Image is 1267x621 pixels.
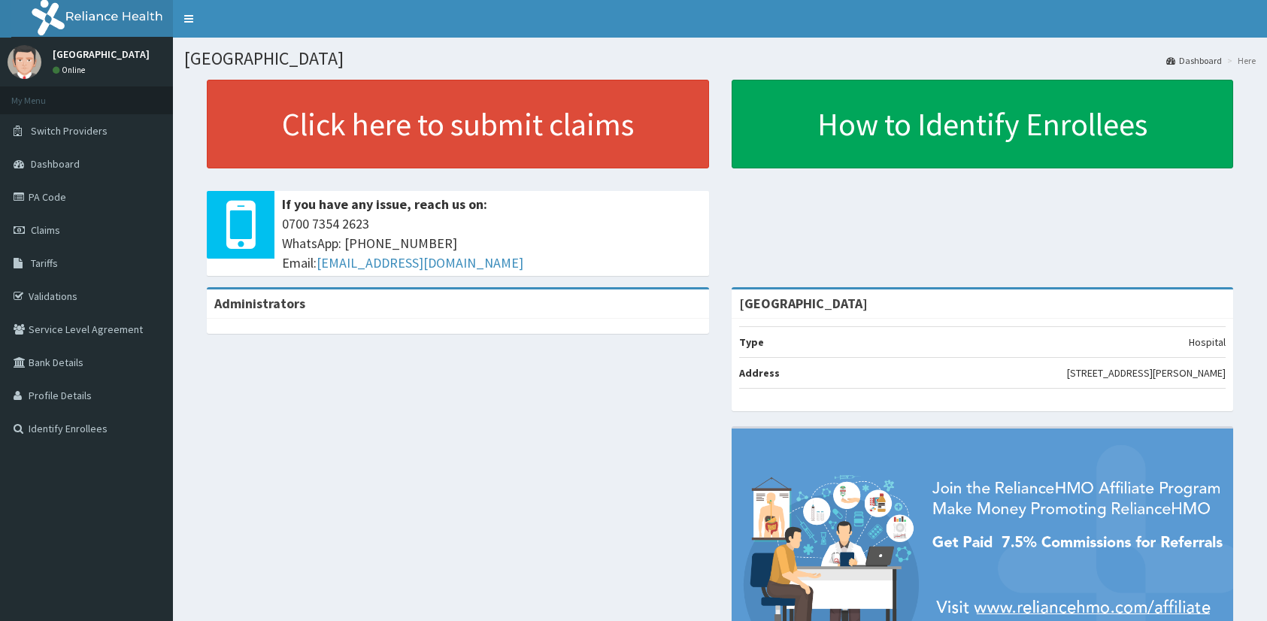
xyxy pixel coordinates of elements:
strong: [GEOGRAPHIC_DATA] [739,295,868,312]
a: How to Identify Enrollees [732,80,1234,168]
b: If you have any issue, reach us on: [282,195,487,213]
p: Hospital [1189,335,1226,350]
img: User Image [8,45,41,79]
b: Address [739,366,780,380]
span: Switch Providers [31,124,108,138]
span: 0700 7354 2623 WhatsApp: [PHONE_NUMBER] Email: [282,214,702,272]
span: Claims [31,223,60,237]
span: Dashboard [31,157,80,171]
a: Dashboard [1166,54,1222,67]
a: Online [53,65,89,75]
b: Administrators [214,295,305,312]
b: Type [739,335,764,349]
h1: [GEOGRAPHIC_DATA] [184,49,1256,68]
p: [GEOGRAPHIC_DATA] [53,49,150,59]
p: [STREET_ADDRESS][PERSON_NAME] [1067,365,1226,380]
a: Click here to submit claims [207,80,709,168]
a: [EMAIL_ADDRESS][DOMAIN_NAME] [317,254,523,271]
span: Tariffs [31,256,58,270]
li: Here [1223,54,1256,67]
